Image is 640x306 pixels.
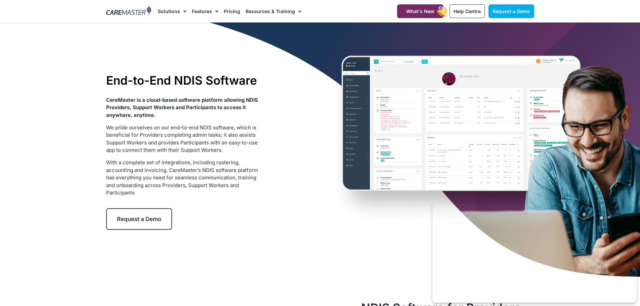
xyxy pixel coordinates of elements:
[106,73,260,87] h1: End-to-End NDIS Software
[106,159,260,197] p: With a complete set of integrations, including rostering, accounting and invoicing, CareMaster’s ...
[488,4,534,18] a: Request a Demo
[106,6,152,16] img: CareMaster Logo
[450,4,485,18] a: Help Centre
[432,203,637,303] iframe: Popup CTA
[106,208,172,230] a: Request a Demo
[117,216,161,222] span: Request a Demo
[493,8,530,14] span: Request a Demo
[106,97,258,118] strong: CareMaster is a cloud-based software platform allowing NDIS Providers, Support Workers and Partic...
[397,4,443,18] a: What's New
[406,8,434,14] span: What's New
[454,8,481,14] span: Help Centre
[106,124,258,154] span: We pride ourselves on our end-to-end NDIS software, which is beneficial for Providers completing ...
